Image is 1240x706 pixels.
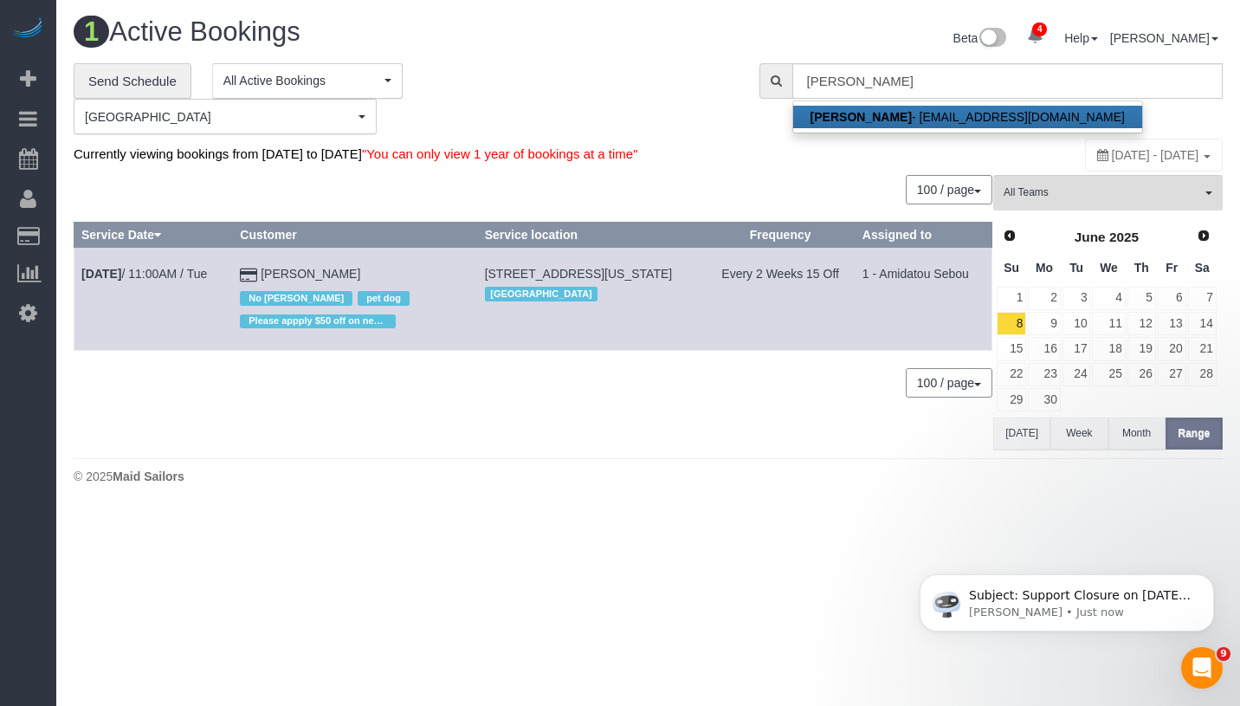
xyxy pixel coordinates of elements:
[1064,31,1098,45] a: Help
[10,17,45,42] img: Automaid Logo
[1181,647,1223,689] iframe: Intercom live chat
[74,99,377,134] ol: Manhattan
[358,291,410,305] span: pet dog
[485,282,699,305] div: Location
[1127,337,1156,360] a: 19
[1100,261,1118,275] span: Wednesday
[1062,312,1091,335] a: 10
[1003,229,1017,243] span: Prev
[1092,363,1125,386] a: 25
[1092,287,1125,310] a: 4
[1188,287,1217,310] a: 7
[1075,230,1106,244] span: June
[74,223,233,248] th: Service Date
[1028,312,1060,335] a: 9
[998,224,1022,249] a: Prev
[1158,337,1186,360] a: 20
[1092,312,1125,335] a: 11
[1188,312,1217,335] a: 14
[74,99,377,134] button: [GEOGRAPHIC_DATA]
[1127,287,1156,310] a: 5
[1050,418,1108,450] button: Week
[1134,261,1149,275] span: Thursday
[1217,647,1230,661] span: 9
[1109,230,1139,244] span: 2025
[1004,185,1201,200] span: All Teams
[907,368,992,398] nav: Pagination navigation
[223,72,380,89] span: All Active Bookings
[477,248,706,351] td: Service location
[1028,363,1060,386] a: 23
[811,110,912,124] strong: [PERSON_NAME]
[997,363,1026,386] a: 22
[485,267,673,281] span: [STREET_ADDRESS][US_STATE]
[261,267,360,281] a: [PERSON_NAME]
[1195,261,1210,275] span: Saturday
[1092,337,1125,360] a: 18
[706,223,855,248] th: Frequency
[233,248,477,351] td: Customer
[74,17,636,47] h1: Active Bookings
[993,175,1223,211] button: All Teams
[894,538,1240,659] iframe: Intercom notifications message
[1018,17,1052,55] a: 4
[997,388,1026,411] a: 29
[1062,337,1091,360] a: 17
[706,248,855,351] td: Frequency
[1062,287,1091,310] a: 3
[477,223,706,248] th: Service location
[1108,418,1166,450] button: Month
[81,267,121,281] b: [DATE]
[1069,261,1083,275] span: Tuesday
[74,248,233,351] td: Schedule date
[906,175,992,204] button: 100 / page
[1032,23,1047,36] span: 4
[792,63,1223,99] input: Enter the first 3 letters of the name to search
[993,418,1050,450] button: [DATE]
[855,248,991,351] td: Assigned to
[1166,418,1223,450] button: Range
[1158,287,1186,310] a: 6
[1085,139,1223,172] div: You can only view 1 year of bookings
[240,314,396,328] span: Please appply $50 off on next cleaning after [DATE]
[74,16,109,48] span: 1
[1127,363,1156,386] a: 26
[81,267,207,281] a: [DATE]/ 11:00AM / Tue
[113,470,184,483] strong: Maid Sailors
[74,146,638,161] span: Currently viewing bookings from [DATE] to [DATE]
[1028,337,1060,360] a: 16
[240,291,352,305] span: No [PERSON_NAME]
[212,63,403,99] button: All Active Bookings
[1028,287,1060,310] a: 2
[74,468,1223,485] div: © 2025
[362,146,638,161] span: "You can only view 1 year of bookings at a time"
[1188,337,1217,360] a: 21
[906,368,992,398] button: 100 / page
[1062,363,1091,386] a: 24
[793,106,1142,128] a: [PERSON_NAME]- [EMAIL_ADDRESS][DOMAIN_NAME]
[1112,148,1199,162] span: [DATE] - [DATE]
[1036,261,1053,275] span: Monday
[240,269,257,282] i: Credit Card Payment
[1158,363,1186,386] a: 27
[997,312,1026,335] a: 8
[855,223,991,248] th: Assigned to
[1110,31,1218,45] a: [PERSON_NAME]
[997,337,1026,360] a: 15
[1192,224,1216,249] a: Next
[1158,312,1186,335] a: 13
[74,63,191,100] a: Send Schedule
[1188,363,1217,386] a: 28
[997,287,1026,310] a: 1
[1197,229,1211,243] span: Next
[485,287,598,301] span: [GEOGRAPHIC_DATA]
[1028,388,1060,411] a: 30
[1127,312,1156,335] a: 12
[1166,261,1178,275] span: Friday
[993,175,1223,202] ol: All Teams
[978,28,1006,50] img: New interface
